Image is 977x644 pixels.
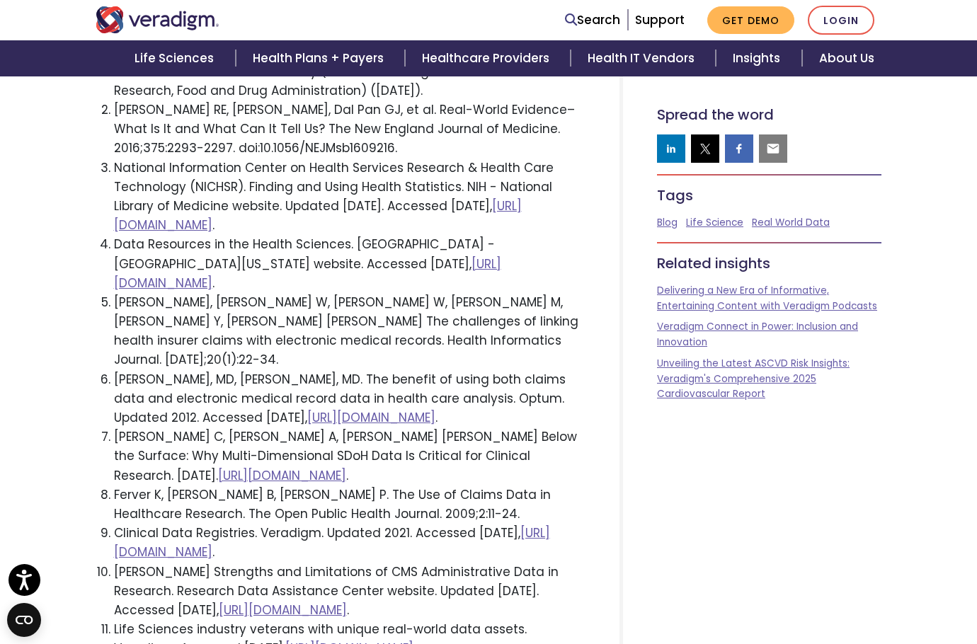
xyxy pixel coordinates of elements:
[114,427,586,485] li: [PERSON_NAME] C, [PERSON_NAME] A, [PERSON_NAME] [PERSON_NAME] Below the Surface: Why Multi-Dimens...
[752,216,830,229] a: Real World Data
[657,320,858,349] a: Veradigm Connect in Power: Inclusion and Innovation
[405,40,571,76] a: Healthcare Providers
[114,255,501,292] a: [URL][DOMAIN_NAME]
[664,142,678,156] img: linkedin sharing button
[96,6,219,33] img: Veradigm logo
[766,142,780,156] img: email sharing button
[114,485,586,524] li: Ferver K, [PERSON_NAME] B, [PERSON_NAME] P. The Use of Claims Data in Healthcare Research. The Op...
[307,409,435,426] a: [URL][DOMAIN_NAME]
[118,40,235,76] a: Life Sciences
[7,603,41,637] button: Open CMP widget
[698,142,712,156] img: twitter sharing button
[705,542,960,627] iframe: Drift Chat Widget
[657,216,678,229] a: Blog
[114,159,586,236] li: National Information Center on Health Services Research & Health Care Technology (NICHSR). Findin...
[808,6,874,35] a: Login
[114,563,586,621] li: [PERSON_NAME] Strengths and Limitations of CMS Administrative Data in Research. Research Data Ass...
[218,467,346,484] a: [URL][DOMAIN_NAME]
[716,40,801,76] a: Insights
[707,6,794,34] a: Get Demo
[565,11,620,30] a: Search
[802,40,891,76] a: About Us
[219,602,347,619] a: [URL][DOMAIN_NAME]
[657,187,881,204] h5: Tags
[571,40,716,76] a: Health IT Vendors
[657,255,881,272] h5: Related insights
[657,357,850,401] a: Unveiling the Latest ASCVD Risk Insights: Veradigm's Comprehensive 2025 Cardiovascular Report
[635,11,685,28] a: Support
[686,216,743,229] a: Life Science
[657,284,877,313] a: Delivering a New Era of Informative, Entertaining Content with Veradigm Podcasts
[114,100,586,159] li: [PERSON_NAME] RE, [PERSON_NAME], Dal Pan GJ, et al. Real-World Evidence–What Is It and What Can I...
[114,370,586,428] li: [PERSON_NAME], MD, [PERSON_NAME], MD. The benefit of using both claims data and electronic medica...
[114,293,586,370] li: [PERSON_NAME], [PERSON_NAME] W, [PERSON_NAME] W, [PERSON_NAME] M, [PERSON_NAME] Y, [PERSON_NAME] ...
[657,106,881,123] h5: Spread the word
[114,235,586,293] li: Data Resources in the Health Sciences. [GEOGRAPHIC_DATA] - [GEOGRAPHIC_DATA][US_STATE] website. A...
[114,524,586,562] li: Clinical Data Registries. Veradigm. Updated 2021. Accessed [DATE], .
[236,40,405,76] a: Health Plans + Payers
[732,142,746,156] img: facebook sharing button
